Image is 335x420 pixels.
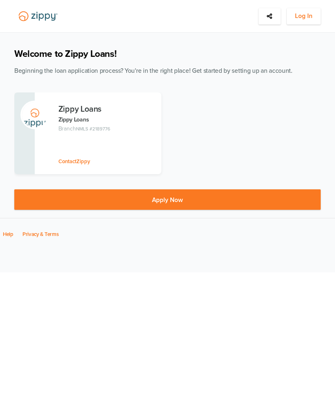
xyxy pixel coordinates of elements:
a: Privacy & Terms [22,231,59,238]
h1: Welcome to Zippy Loans! [14,48,321,60]
span: Beginning the loan application process? You're in the right place! Get started by setting up an a... [14,67,293,74]
span: NMLS #2189776 [76,126,110,132]
img: Lender Logo [14,8,62,25]
button: Apply Now [14,189,321,210]
span: Log In [295,11,313,21]
span: Branch [58,125,76,132]
button: Log In [287,8,321,25]
p: Zippy Loans [58,115,159,124]
a: Help [3,231,13,238]
button: ContactZippy [58,157,90,166]
h3: Zippy Loans [58,105,159,114]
